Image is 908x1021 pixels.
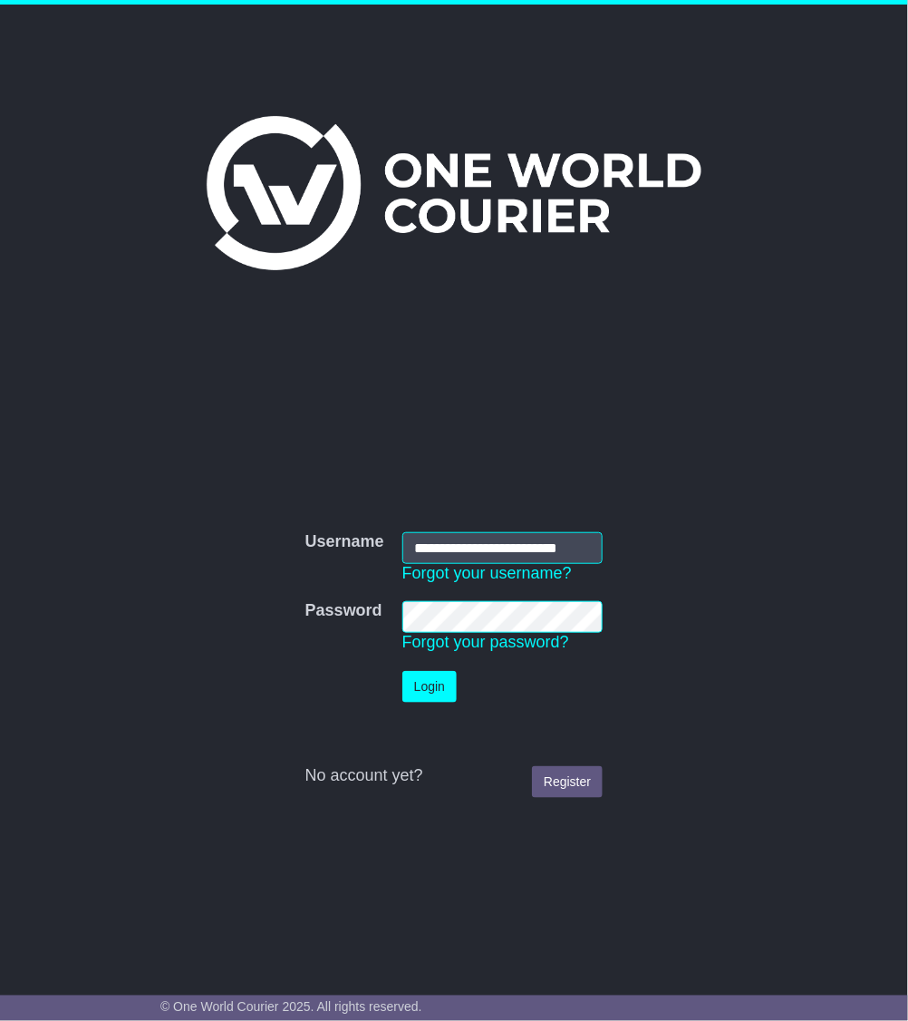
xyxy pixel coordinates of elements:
a: Forgot your password? [402,633,569,651]
span: © One World Courier 2025. All rights reserved. [160,1000,422,1015]
button: Login [402,671,457,703]
label: Username [305,532,384,552]
img: One World [207,116,701,270]
div: No account yet? [305,766,603,786]
a: Forgot your username? [402,564,572,582]
a: Register [532,766,603,798]
label: Password [305,601,382,621]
